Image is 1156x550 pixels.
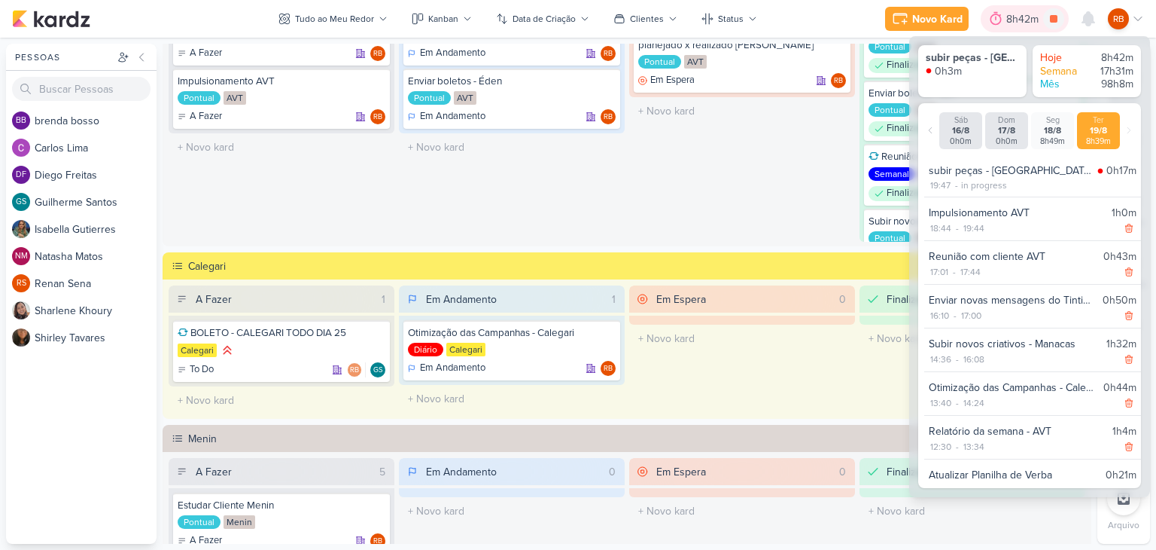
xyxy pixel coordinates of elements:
p: bb [16,117,26,125]
div: Enviar novas mensagens do Tintim - Manacás [929,292,1097,308]
div: Guilherme Santos [370,362,385,377]
input: + Novo kard [402,136,622,158]
div: 0h44m [1103,380,1136,396]
img: kardz.app [12,10,90,28]
div: AVT [684,55,707,69]
div: Em Andamento [408,46,485,61]
div: Responsável: Rogerio Bispo [601,109,616,124]
input: + Novo kard [862,328,1082,350]
p: To Do [190,362,214,377]
div: 0h3m [935,65,962,78]
div: - [953,396,962,410]
div: 16/8 [942,125,979,136]
div: S h i r l e y T a v a r e s [35,330,157,346]
div: N a t a s h a M a t o s [35,249,157,264]
img: tracking [926,68,932,74]
div: A Fazer [178,533,222,548]
div: - [951,309,960,322]
p: Em Andamento [420,46,485,61]
div: Responsável: Rogerio Bispo [370,46,385,61]
div: Colaboradores: Rogerio Bispo [347,362,366,377]
div: BOLETO - CALEGARI TODO DIA 25 [178,326,385,340]
div: Menin [224,515,255,529]
div: Otimização das Campanhas - Calegari [408,326,616,340]
div: 0 [833,464,852,480]
div: 13:34 [962,440,986,454]
div: Pontual [869,40,911,53]
p: A Fazer [190,109,222,124]
div: 98h8m [1088,78,1133,91]
div: 18:44 [929,222,953,235]
div: Reunião com cliente AVT [869,150,1076,163]
input: + Novo kard [632,100,852,122]
div: 14:36 [929,353,953,366]
div: Finalizado [869,121,935,136]
input: + Novo kard [402,388,622,410]
p: A Fazer [190,46,222,61]
div: Responsável: Rogerio Bispo [601,46,616,61]
div: 1h0m [1112,205,1136,221]
p: RB [373,114,382,121]
div: Rogerio Bispo [601,46,616,61]
div: Dom [988,115,1025,125]
p: NM [15,252,28,261]
img: Carlos Lima [12,139,30,157]
div: Enviar boletos - Éden [408,75,616,88]
div: Subir novos criativos - Manacas [869,215,1076,228]
p: Em Andamento [420,361,485,376]
div: Pontual [638,55,681,69]
div: S h a r l e n e K h o u r y [35,303,157,319]
div: Rogerio Bispo [601,361,616,376]
p: RB [834,78,843,85]
div: 17/8 [988,125,1025,136]
p: RB [604,50,613,58]
div: Responsável: Rogerio Bispo [370,109,385,124]
div: Prioridade Alta [220,343,235,358]
p: DF [16,171,26,179]
div: - [950,265,959,279]
div: Diário [408,343,443,356]
div: Atualizar Planilha de Verba [929,467,1100,483]
img: Sharlene Khoury [12,301,30,319]
div: Relatório da semana - AVT [929,423,1106,439]
input: + Novo kard [172,136,391,158]
div: 1h4m [1112,423,1136,439]
div: Pontual [178,91,221,105]
p: RB [604,114,613,121]
p: RS [17,280,26,288]
div: 16:10 [929,309,951,322]
p: RB [604,365,613,373]
div: Em Espera [638,73,695,88]
div: I s a b e l l a G u t i e r r e s [35,222,157,237]
div: 12:30 [929,440,953,454]
div: A Fazer [178,109,222,124]
div: Pontual [869,103,911,117]
div: Rogerio Bispo [347,362,362,377]
div: Rogerio Bispo [370,46,385,61]
div: Em Andamento [426,464,497,480]
div: 0h43m [1103,249,1136,264]
div: 17h31m [1088,65,1133,78]
div: 17:01 [929,265,950,279]
p: Arquivo [1108,518,1139,532]
div: brenda bosso [12,112,30,130]
p: RB [350,367,359,374]
p: RB [373,538,382,545]
div: A Fazer [196,292,232,307]
div: Em Andamento [426,292,497,307]
div: Reunião com cliente AVT [929,249,1097,264]
div: 8h39m [1080,136,1117,146]
div: Rogerio Bispo [601,109,616,124]
div: Calegari [178,344,217,357]
div: Ter [1080,115,1117,125]
div: 5 [373,464,391,480]
div: b r e n d a b o s s o [35,113,157,129]
div: 0 [603,464,622,480]
button: Novo Kard [885,7,969,31]
div: Rogerio Bispo [370,109,385,124]
img: Shirley Tavares [12,328,30,347]
div: To Do [178,362,214,377]
div: - [953,440,962,454]
div: planejado x realizado Éden [638,38,846,52]
div: 8h49m [1034,136,1071,146]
